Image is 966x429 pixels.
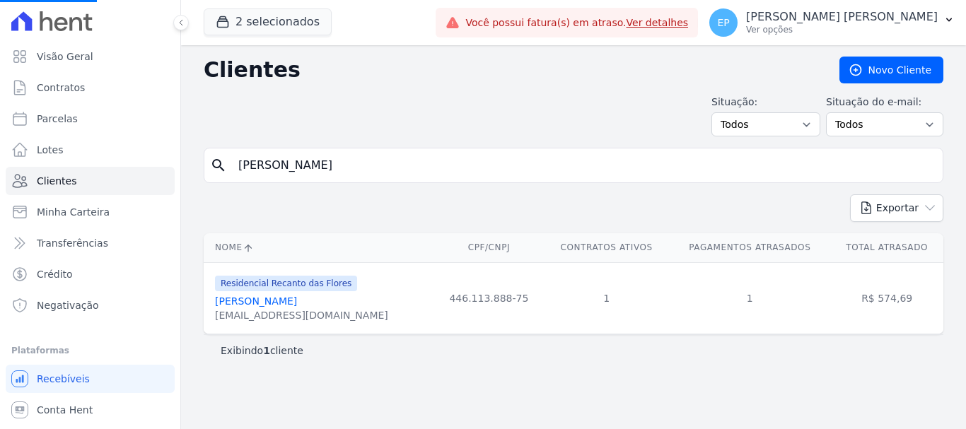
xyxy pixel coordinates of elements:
[37,236,108,250] span: Transferências
[6,105,175,133] a: Parcelas
[669,233,830,262] th: Pagamentos Atrasados
[37,205,110,219] span: Minha Carteira
[6,396,175,424] a: Conta Hent
[6,167,175,195] a: Clientes
[6,198,175,226] a: Minha Carteira
[204,8,332,35] button: 2 selecionados
[37,49,93,64] span: Visão Geral
[698,3,966,42] button: EP [PERSON_NAME] [PERSON_NAME] Ver opções
[6,136,175,164] a: Lotes
[230,151,937,180] input: Buscar por nome, CPF ou e-mail
[434,262,544,334] td: 446.113.888-75
[544,233,669,262] th: Contratos Ativos
[37,174,76,188] span: Clientes
[6,365,175,393] a: Recebíveis
[826,95,943,110] label: Situação do e-mail:
[215,295,297,307] a: [PERSON_NAME]
[210,157,227,174] i: search
[263,345,270,356] b: 1
[830,233,943,262] th: Total Atrasado
[11,342,169,359] div: Plataformas
[204,233,434,262] th: Nome
[746,10,938,24] p: [PERSON_NAME] [PERSON_NAME]
[37,298,99,312] span: Negativação
[6,42,175,71] a: Visão Geral
[37,143,64,157] span: Lotes
[6,74,175,102] a: Contratos
[6,260,175,288] a: Crédito
[6,291,175,319] a: Negativação
[6,229,175,257] a: Transferências
[746,24,938,35] p: Ver opções
[830,262,943,334] td: R$ 574,69
[717,18,729,28] span: EP
[544,262,669,334] td: 1
[215,276,357,291] span: Residencial Recanto das Flores
[839,57,943,83] a: Novo Cliente
[37,372,90,386] span: Recebíveis
[669,262,830,334] td: 1
[37,81,85,95] span: Contratos
[627,17,689,28] a: Ver detalhes
[434,233,544,262] th: CPF/CNPJ
[37,267,73,281] span: Crédito
[37,403,93,417] span: Conta Hent
[204,57,817,83] h2: Clientes
[465,16,688,30] span: Você possui fatura(s) em atraso.
[37,112,78,126] span: Parcelas
[711,95,820,110] label: Situação:
[221,343,303,358] p: Exibindo cliente
[215,308,388,322] div: [EMAIL_ADDRESS][DOMAIN_NAME]
[850,194,943,222] button: Exportar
